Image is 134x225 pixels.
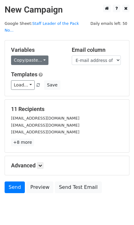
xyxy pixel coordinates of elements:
small: [EMAIL_ADDRESS][DOMAIN_NAME] [11,130,79,134]
span: Daily emails left: 50 [88,20,129,27]
h5: 11 Recipients [11,106,123,112]
a: Templates [11,71,37,78]
a: Staff Leader of the Pack No... [5,21,79,33]
a: Load... [11,80,35,90]
a: +8 more [11,139,34,146]
h5: Variables [11,47,63,53]
iframe: Chat Widget [103,196,134,225]
a: Send [5,181,25,193]
small: [EMAIL_ADDRESS][DOMAIN_NAME] [11,116,79,120]
small: Google Sheet: [5,21,79,33]
h5: Email column [72,47,123,53]
a: Copy/paste... [11,55,48,65]
h5: Advanced [11,162,123,169]
h2: New Campaign [5,5,129,15]
a: Preview [26,181,53,193]
a: Send Test Email [55,181,101,193]
button: Save [44,80,60,90]
small: [EMAIL_ADDRESS][DOMAIN_NAME] [11,123,79,128]
a: Daily emails left: 50 [88,21,129,26]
